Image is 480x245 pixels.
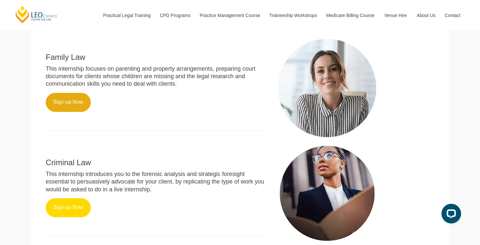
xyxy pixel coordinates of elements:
[98,1,155,29] a: Practical Legal Training
[46,198,91,217] a: Sign-up Now
[264,1,321,29] a: Traineeship Workshops
[46,170,268,193] p: This internship introduces you to the forensic analysis and strategic foresight essential to pers...
[15,5,58,24] a: [PERSON_NAME] Centre for Law
[321,1,379,29] a: Medicare Billing Course
[195,1,264,29] a: Practice Management Course
[46,65,268,88] p: This internship focuses on parenting and property arrangements, preparing court documents for cli...
[436,201,464,229] iframe: LiveChat chat widget
[155,1,195,29] a: CPD Programs
[440,1,465,29] a: Contact
[46,158,268,167] h2: Criminal Law
[379,1,412,29] a: Venue Hire
[412,1,440,29] a: About Us
[46,93,91,112] a: Sign-up Now
[46,53,268,61] h2: Family Law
